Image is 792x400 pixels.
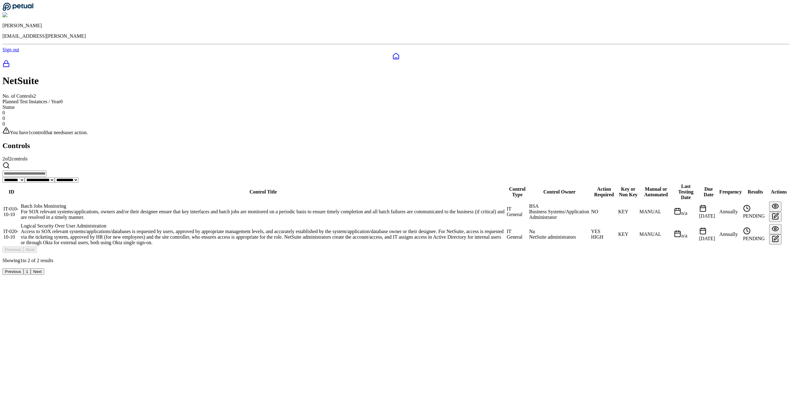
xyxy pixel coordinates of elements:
[2,23,790,28] p: [PERSON_NAME]
[21,229,506,245] div: Access to SOX relevant systems/applications/databases is requested by users, approved by appropri...
[2,110,5,115] span: 0
[33,93,36,99] span: 2
[3,201,20,222] td: IT-010-10-10
[591,209,617,215] div: NO
[20,258,23,263] span: 1
[529,183,590,201] th: Control Owner
[699,227,718,241] div: [DATE]
[743,205,768,219] div: PENDING
[743,183,768,201] th: Results
[2,99,60,104] span: Planned Test Instances / Year
[639,183,673,201] th: Manual or Automated
[507,229,528,240] div: IT General
[2,53,790,60] a: Dashboard
[674,230,698,239] div: n/a
[28,258,30,263] span: 2
[2,60,790,69] a: SOC
[719,201,742,222] td: Annually
[2,121,5,126] span: 0
[507,206,528,217] div: IT General
[719,183,742,201] th: Frequency
[24,268,31,275] button: 1
[529,203,539,209] span: BSA
[639,232,673,237] div: MANUAL
[2,258,790,263] p: Showing to of results
[37,258,39,263] span: 2
[699,205,718,219] div: [DATE]
[9,189,14,194] span: ID
[2,246,24,253] button: Previous
[2,156,28,161] span: 2 of 2 controls
[591,183,617,201] th: Action Required
[60,99,63,104] span: 0
[529,229,535,234] span: Na
[2,33,790,39] p: [EMAIL_ADDRESS][PERSON_NAME]
[21,203,506,209] div: Batch Jobs Monitoring
[743,227,768,241] div: PENDING
[2,268,790,275] nav: Pagination
[639,209,673,215] div: MANUAL
[2,142,790,150] h2: Controls
[31,268,44,275] button: Next
[674,183,698,201] th: Last Testing Date
[618,209,638,215] div: KEY
[24,246,37,253] button: Next
[2,47,19,52] a: Sign out
[21,209,506,220] div: For SOX relevant systems/applications, owners and/or their designee ensure that key interfaces an...
[2,12,44,18] img: Shekhar Khedekar
[2,268,24,275] button: Previous
[719,223,742,246] td: Annually
[506,183,528,201] th: Control Type
[618,183,639,201] th: Key or Non Key
[10,130,88,135] span: You have 1 control that need s user action.
[618,232,638,237] div: KEY
[249,189,277,194] span: Control Title
[529,234,590,240] div: NetSuite administrators
[2,93,33,99] span: No. of Controls
[2,116,5,121] span: 0
[769,183,789,201] th: Actions
[2,104,15,110] span: Status
[591,229,617,234] div: YES
[699,183,718,201] th: Due Date
[21,223,506,229] div: Logical Security Over User Administration
[529,209,590,220] div: Business Systems/Application Administrator
[674,207,698,216] div: n/a
[2,75,790,87] h1: NetSuite
[591,234,617,240] div: HIGH
[3,223,20,246] td: IT-020-10-10
[2,7,33,12] a: Go to Dashboard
